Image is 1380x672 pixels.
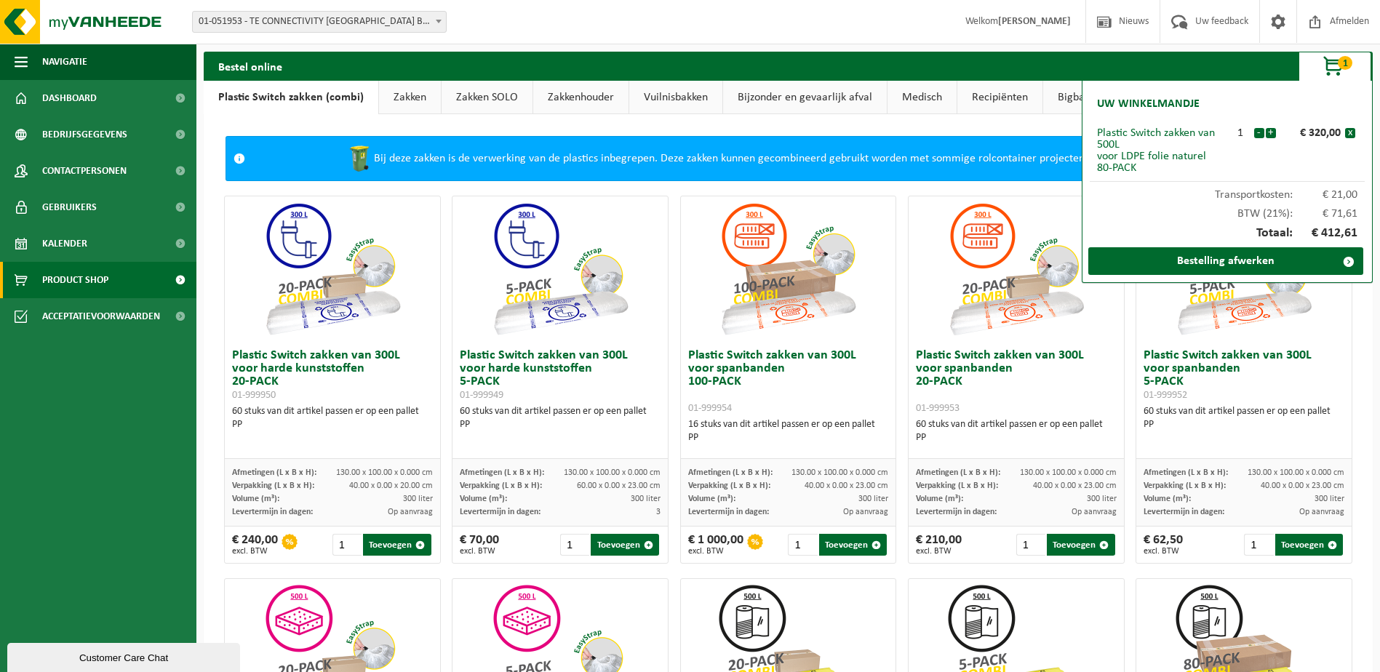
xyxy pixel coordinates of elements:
[460,534,499,556] div: € 70,00
[204,81,378,114] a: Plastic Switch zakken (combi)
[42,80,97,116] span: Dashboard
[232,418,433,431] div: PP
[688,468,773,477] span: Afmetingen (L x B x H):
[460,508,541,516] span: Levertermijn in dagen:
[1144,390,1187,401] span: 01-999952
[944,196,1089,342] img: 01-999953
[916,481,998,490] span: Verpakking (L x B x H):
[564,468,661,477] span: 130.00 x 100.00 x 0.000 cm
[460,349,661,401] h3: Plastic Switch zakken van 300L voor harde kunststoffen 5-PACK
[843,508,888,516] span: Op aanvraag
[1072,508,1117,516] span: Op aanvraag
[193,12,446,32] span: 01-051953 - TE CONNECTIVITY BELGIUM BV - OOSTKAMP
[1016,534,1045,556] input: 1
[1293,208,1358,220] span: € 71,61
[1293,189,1358,201] span: € 21,00
[788,534,817,556] input: 1
[332,534,362,556] input: 1
[631,495,661,503] span: 300 liter
[460,547,499,556] span: excl. BTW
[1144,349,1344,401] h3: Plastic Switch zakken van 300L voor spanbanden 5-PACK
[442,81,533,114] a: Zakken SOLO
[349,481,433,490] span: 40.00 x 0.00 x 20.00 cm
[42,116,127,153] span: Bedrijfsgegevens
[577,481,661,490] span: 60.00 x 0.00 x 23.00 cm
[805,481,888,490] span: 40.00 x 0.00 x 23.00 cm
[1087,495,1117,503] span: 300 liter
[1047,534,1114,556] button: Toevoegen
[1244,534,1273,556] input: 1
[232,468,316,477] span: Afmetingen (L x B x H):
[379,81,441,114] a: Zakken
[1299,52,1371,81] button: 1
[1144,495,1191,503] span: Volume (m³):
[688,403,732,414] span: 01-999954
[819,534,887,556] button: Toevoegen
[916,431,1117,444] div: PP
[232,390,276,401] span: 01-999950
[916,403,960,414] span: 01-999953
[1338,56,1352,70] span: 1
[957,81,1042,114] a: Recipiënten
[688,547,743,556] span: excl. BTW
[1088,247,1363,275] a: Bestelling afwerken
[232,508,313,516] span: Levertermijn in dagen:
[1090,220,1365,247] div: Totaal:
[1097,127,1227,174] div: Plastic Switch zakken van 500L voor LDPE folie naturel 80-PACK
[42,189,97,225] span: Gebruikers
[688,349,889,415] h3: Plastic Switch zakken van 300L voor spanbanden 100-PACK
[1090,88,1207,120] h2: Uw winkelmandje
[916,547,962,556] span: excl. BTW
[1043,81,1109,114] a: Bigbags
[1144,405,1344,431] div: 60 stuks van dit artikel passen er op een pallet
[388,508,433,516] span: Op aanvraag
[916,418,1117,444] div: 60 stuks van dit artikel passen er op een pallet
[688,431,889,444] div: PP
[460,481,542,490] span: Verpakking (L x B x H):
[460,405,661,431] div: 60 stuks van dit artikel passen er op een pallet
[1033,481,1117,490] span: 40.00 x 0.00 x 23.00 cm
[1144,418,1344,431] div: PP
[7,640,243,672] iframe: chat widget
[715,196,861,342] img: 01-999954
[403,495,433,503] span: 300 liter
[1299,508,1344,516] span: Op aanvraag
[1090,201,1365,220] div: BTW (21%):
[232,349,433,401] h3: Plastic Switch zakken van 300L voor harde kunststoffen 20-PACK
[487,196,633,342] img: 01-999949
[232,405,433,431] div: 60 stuks van dit artikel passen er op een pallet
[460,468,544,477] span: Afmetingen (L x B x H):
[1345,128,1355,138] button: x
[232,534,278,556] div: € 240,00
[336,468,433,477] span: 130.00 x 100.00 x 0.000 cm
[204,52,297,80] h2: Bestel online
[916,534,962,556] div: € 210,00
[916,468,1000,477] span: Afmetingen (L x B x H):
[1144,508,1224,516] span: Levertermijn in dagen:
[791,468,888,477] span: 130.00 x 100.00 x 0.000 cm
[688,481,770,490] span: Verpakking (L x B x H):
[42,225,87,262] span: Kalender
[1315,495,1344,503] span: 300 liter
[998,16,1071,27] strong: [PERSON_NAME]
[42,44,87,80] span: Navigatie
[260,196,405,342] img: 01-999950
[1275,534,1343,556] button: Toevoegen
[1020,468,1117,477] span: 130.00 x 100.00 x 0.000 cm
[688,534,743,556] div: € 1 000,00
[533,81,629,114] a: Zakkenhouder
[232,481,314,490] span: Verpakking (L x B x H):
[1144,547,1183,556] span: excl. BTW
[1254,128,1264,138] button: -
[656,508,661,516] span: 3
[688,495,735,503] span: Volume (m³):
[858,495,888,503] span: 300 liter
[916,349,1117,415] h3: Plastic Switch zakken van 300L voor spanbanden 20-PACK
[1248,468,1344,477] span: 130.00 x 100.00 x 0.000 cm
[629,81,722,114] a: Vuilnisbakken
[1144,534,1183,556] div: € 62,50
[1261,481,1344,490] span: 40.00 x 0.00 x 23.00 cm
[888,81,957,114] a: Medisch
[42,262,108,298] span: Product Shop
